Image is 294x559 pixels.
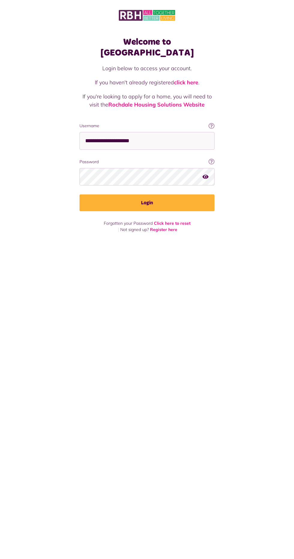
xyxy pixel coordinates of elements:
[154,221,190,226] a: Click here to reset
[120,227,149,232] span: Not signed up?
[174,79,198,86] a: click here
[108,101,205,108] a: Rochdale Housing Solutions Website
[79,159,214,165] label: Password
[119,9,175,22] img: MyRBH
[104,221,153,226] span: Forgotten your Password
[79,123,214,129] label: Username
[79,194,214,211] button: Login
[150,227,177,232] a: Register here
[79,78,214,86] p: If you haven't already registered .
[79,37,214,58] h1: Welcome to [GEOGRAPHIC_DATA]
[79,64,214,72] p: Login below to access your account.
[79,92,214,109] p: If you're looking to apply for a home, you will need to visit the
